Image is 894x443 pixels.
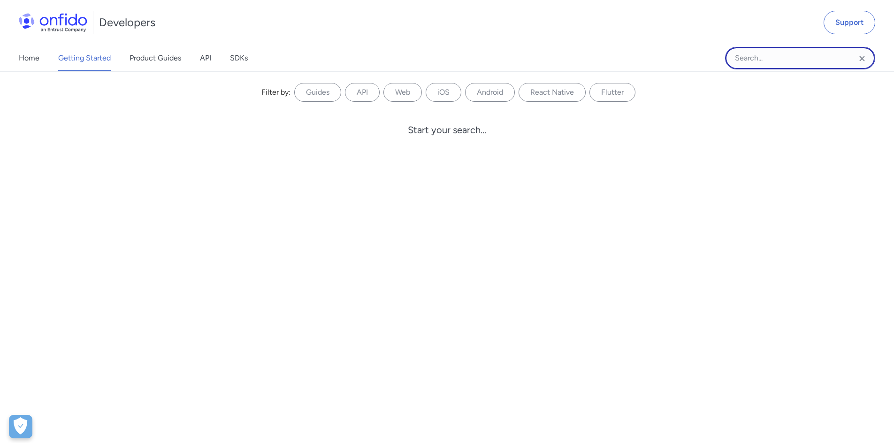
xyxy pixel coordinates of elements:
[294,83,341,102] label: Guides
[9,415,32,438] div: Cookie Preferences
[383,83,422,102] label: Web
[230,45,248,71] a: SDKs
[725,47,875,69] input: Onfido search input field
[824,11,875,34] a: Support
[99,15,155,30] h1: Developers
[408,124,486,135] div: Start your search...
[58,45,111,71] a: Getting Started
[9,415,32,438] button: Open Preferences
[856,53,868,64] svg: Clear search field button
[465,83,515,102] label: Android
[519,83,586,102] label: React Native
[130,45,181,71] a: Product Guides
[589,83,635,102] label: Flutter
[19,45,39,71] a: Home
[261,87,290,98] div: Filter by:
[345,83,380,102] label: API
[200,45,211,71] a: API
[426,83,461,102] label: iOS
[19,13,87,32] img: Onfido Logo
